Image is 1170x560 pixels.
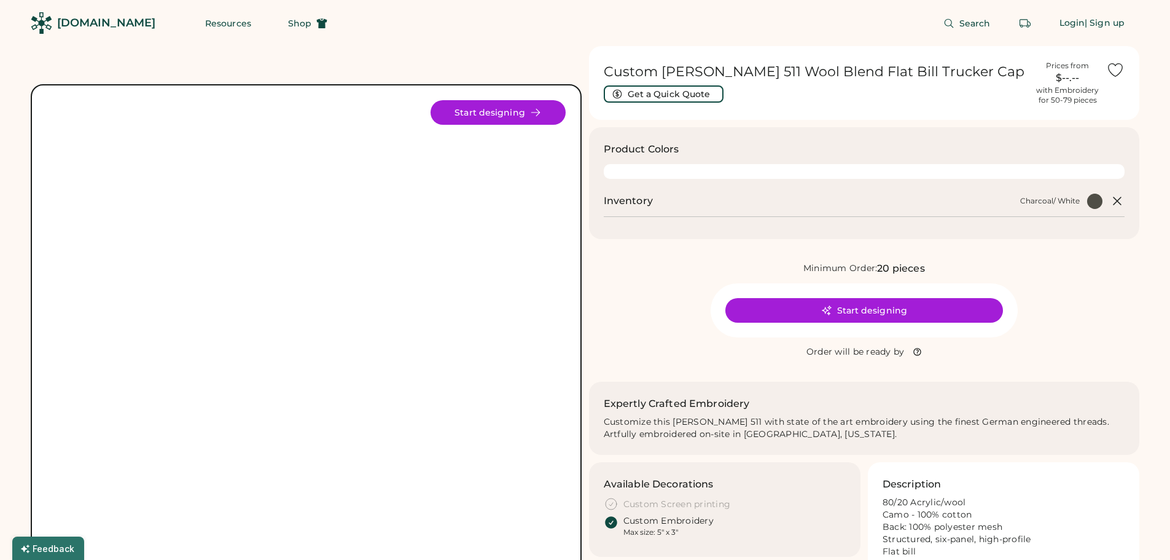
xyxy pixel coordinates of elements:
div: Minimum Order: [803,262,878,275]
div: | Sign up [1085,17,1125,30]
span: Search [959,19,991,28]
img: Rendered Logo - Screens [31,12,52,34]
div: Charcoal/ White [1020,196,1080,206]
div: 20 pieces [877,261,924,276]
h1: Custom [PERSON_NAME] 511 Wool Blend Flat Bill Trucker Cap [604,63,1029,81]
button: Start designing [431,100,566,125]
span: Shop [288,19,311,28]
div: Custom Embroidery [623,515,714,527]
div: $--.-- [1036,71,1099,85]
div: Custom Screen printing [623,499,731,511]
h3: Available Decorations [604,477,714,492]
button: Retrieve an order [1013,11,1037,36]
div: Max size: 5" x 3" [623,527,678,537]
button: Resources [190,11,266,36]
button: Search [929,11,1005,36]
div: Prices from [1046,61,1089,71]
button: Get a Quick Quote [604,85,723,103]
h2: Inventory [604,194,653,208]
button: Start designing [725,298,1003,323]
h3: Description [883,477,942,492]
h3: Product Colors [604,142,679,157]
div: Customize this [PERSON_NAME] 511 with state of the art embroidery using the finest German enginee... [604,416,1125,441]
h2: Expertly Crafted Embroidery [604,396,750,411]
div: with Embroidery for 50-79 pieces [1036,85,1099,105]
div: [DOMAIN_NAME] [57,15,155,31]
div: Login [1059,17,1085,30]
div: Order will be ready by [806,346,905,358]
button: Shop [273,11,342,36]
